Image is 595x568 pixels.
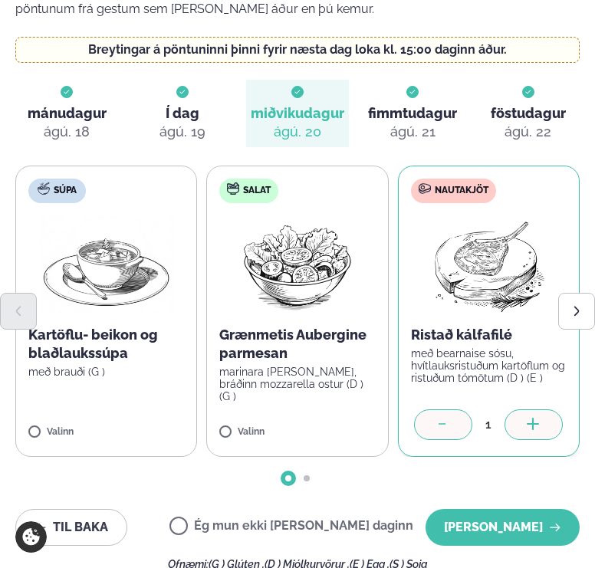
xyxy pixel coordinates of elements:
[491,105,566,121] span: föstudagur
[421,215,557,314] img: Lamb-Meat.png
[39,215,174,314] img: Soup.png
[274,123,321,141] div: ágú. 20
[219,326,375,363] p: Grænmetis Aubergine parmesan
[505,123,551,141] div: ágú. 22
[227,182,239,195] img: salad.svg
[159,123,205,141] div: ágú. 19
[15,509,127,546] button: Til baka
[38,182,50,195] img: soup.svg
[251,105,344,121] span: miðvikudagur
[166,104,199,123] span: Í dag
[304,475,310,481] span: Go to slide 2
[435,185,488,197] span: Nautakjöt
[472,415,505,433] div: 1
[28,366,184,378] p: með brauði (G )
[411,326,567,344] p: Ristað kálfafilé
[44,123,90,141] div: ágú. 18
[285,475,291,481] span: Go to slide 1
[368,105,457,121] span: fimmtudagur
[426,509,580,546] button: [PERSON_NAME]
[219,366,375,402] p: marinara [PERSON_NAME], bráðinn mozzarella ostur (D ) (G )
[243,185,271,197] span: Salat
[28,105,107,121] span: mánudagur
[28,326,184,363] p: Kartöflu- beikon og blaðlaukssúpa
[390,123,436,141] div: ágú. 21
[558,293,595,330] button: Next slide
[54,185,77,197] span: Súpa
[411,347,567,384] p: með bearnaise sósu, hvítlauksristuðum kartöflum og ristuðum tómötum (D ) (E )
[15,521,47,553] a: Cookie settings
[230,215,366,314] img: Salad.png
[419,182,431,195] img: beef.svg
[31,44,564,56] p: Breytingar á pöntuninni þinni fyrir næsta dag loka kl. 15:00 daginn áður.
